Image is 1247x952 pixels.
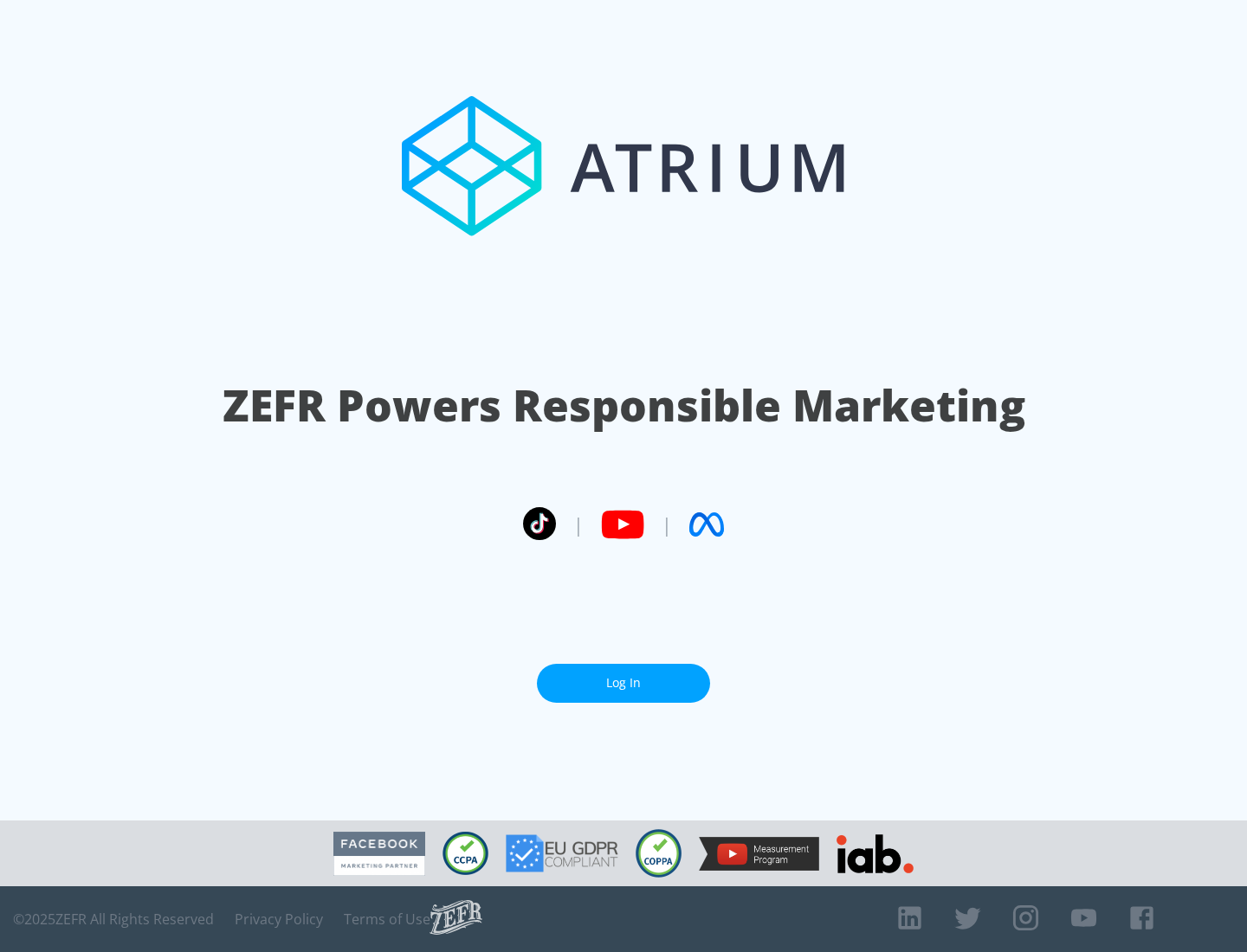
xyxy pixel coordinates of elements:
a: Terms of Use [344,910,430,928]
a: Log In [537,664,710,703]
img: COPPA Compliant [636,829,682,878]
span: © 2025 ZEFR All Rights Reserved [13,910,214,928]
img: IAB [837,834,914,873]
a: Privacy Policy [235,910,323,928]
img: CCPA Compliant [443,832,488,875]
h1: ZEFR Powers Responsible Marketing [223,376,1025,435]
span: | [662,511,672,537]
img: YouTube Measurement Program [699,837,819,871]
span: | [573,511,584,537]
img: GDPR Compliant [506,834,618,872]
img: Facebook Marketing Partner [333,832,425,876]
